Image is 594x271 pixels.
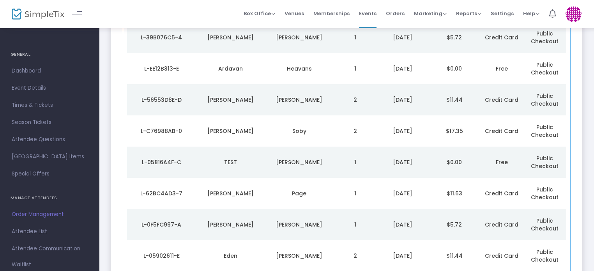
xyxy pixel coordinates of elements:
div: L-05902611-E [129,252,194,260]
div: L-05816A4F-C [129,158,194,166]
span: Credit Card [485,190,518,197]
div: Isabella [198,221,263,228]
span: Public Checkout [531,248,559,264]
div: Julianne [198,34,263,41]
span: Public Checkout [531,123,559,139]
span: Credit Card [485,127,518,135]
div: Kimberly [198,190,263,197]
div: L-C76988AB-0 [129,127,194,135]
div: 8/8/2025 [379,96,427,104]
td: $5.72 [428,209,480,240]
div: Heavans [267,65,332,73]
span: Settings [491,4,514,23]
div: 8/9/2025 [379,65,427,73]
span: Events [359,4,377,23]
div: 7/31/2025 [379,221,427,228]
div: L-39B076C5-4 [129,34,194,41]
span: Memberships [313,4,350,23]
span: Public Checkout [531,92,559,108]
span: Attendee Questions [12,135,88,145]
h4: MANAGE ATTENDEES [11,190,89,206]
div: Page [267,190,332,197]
div: L-56553D8E-D [129,96,194,104]
div: Ardavan [198,65,263,73]
div: Clayton [198,127,263,135]
td: $11.44 [428,84,480,115]
span: Public Checkout [531,217,559,232]
span: Credit Card [485,221,518,228]
span: Free [496,158,508,166]
span: Public Checkout [531,30,559,45]
span: Dashboard [12,66,88,76]
span: Public Checkout [531,61,559,76]
span: Help [523,10,539,17]
div: Garrity [267,34,332,41]
td: $11.63 [428,178,480,209]
div: Baer [267,96,332,104]
div: Eden [198,252,263,260]
td: 2 [334,115,377,147]
span: Order Management [12,209,88,220]
span: Marketing [414,10,447,17]
div: L-0F5FC997-A [129,221,194,228]
span: Attendee List [12,227,88,237]
td: 1 [334,53,377,84]
span: [GEOGRAPHIC_DATA] Items [12,152,88,162]
span: Orders [386,4,405,23]
td: $0.00 [428,147,480,178]
div: L-62BC4AD3-7 [129,190,194,197]
span: Credit Card [485,34,518,41]
div: Karpman [267,252,332,260]
span: Reports [456,10,481,17]
div: L-EE12B313-E [129,65,194,73]
td: 1 [334,22,377,53]
h4: GENERAL [11,47,89,62]
div: Mansilla [267,221,332,228]
span: Special Offers [12,169,88,179]
span: Public Checkout [531,154,559,170]
div: 8/1/2025 [379,190,427,197]
div: Gordon [267,158,332,166]
span: Season Tickets [12,117,88,128]
span: Public Checkout [531,186,559,201]
div: 8/5/2025 [379,158,427,166]
td: $17.35 [428,115,480,147]
td: 1 [334,209,377,240]
div: Soby [267,127,332,135]
span: Waitlist [12,261,31,269]
td: 1 [334,178,377,209]
td: $0.00 [428,53,480,84]
td: $5.72 [428,22,480,53]
span: Venues [285,4,304,23]
span: Times & Tickets [12,100,88,110]
span: Credit Card [485,96,518,104]
span: Credit Card [485,252,518,260]
div: Geryl [198,96,263,104]
span: Attendee Communication [12,244,88,254]
div: 8/7/2025 [379,127,427,135]
div: 8/11/2025 [379,34,427,41]
td: 1 [334,147,377,178]
span: Box Office [244,10,275,17]
td: 2 [334,84,377,115]
div: 7/29/2025 [379,252,427,260]
span: Event Details [12,83,88,93]
span: Free [496,65,508,73]
div: TEST [198,158,263,166]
